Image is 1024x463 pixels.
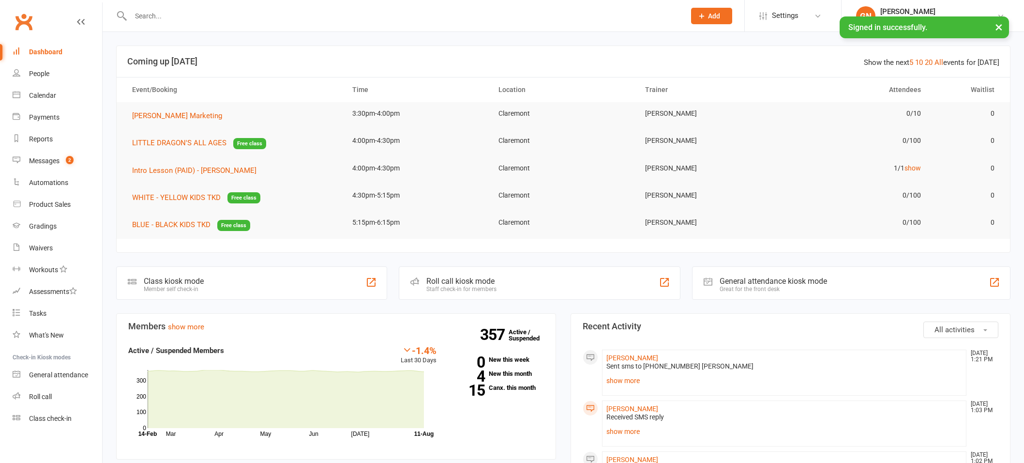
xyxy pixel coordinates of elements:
th: Trainer [636,77,783,102]
a: Gradings [13,216,102,237]
a: Class kiosk mode [13,408,102,430]
div: Class check-in [29,415,72,422]
div: Staff check-in for members [426,286,497,293]
th: Location [490,77,636,102]
div: What's New [29,331,64,339]
td: 4:30pm-5:15pm [344,184,490,207]
th: Waitlist [930,77,1003,102]
div: GN [856,6,875,26]
div: -1.4% [401,345,437,355]
span: BLUE - BLACK KIDS TKD [132,220,211,229]
a: People [13,63,102,85]
strong: Active / Suspended Members [128,346,224,355]
div: Payments [29,113,60,121]
td: [PERSON_NAME] [636,102,783,125]
th: Event/Booking [123,77,344,102]
td: 4:00pm-4:30pm [344,157,490,180]
div: Product Sales [29,201,71,208]
a: What's New [13,324,102,346]
a: Dashboard [13,41,102,63]
div: General attendance [29,371,88,379]
h3: Coming up [DATE] [127,57,999,66]
a: show more [606,425,962,438]
a: 357Active / Suspended [509,322,551,349]
a: Clubworx [12,10,36,34]
td: 0 [930,184,1003,207]
a: [PERSON_NAME] [606,354,658,362]
div: Great for the front desk [720,286,827,293]
a: Automations [13,172,102,194]
a: show more [168,323,204,331]
strong: 357 [480,327,509,342]
span: Free class [233,138,266,149]
button: All activities [923,322,998,338]
td: 0 [930,211,1003,234]
a: 5 [909,58,913,67]
a: 4New this month [451,370,544,377]
div: Tasks [29,309,46,317]
div: Assessments [29,288,77,295]
span: Free class [227,192,260,203]
a: show [904,164,921,172]
div: Gradings [29,222,57,230]
a: Workouts [13,259,102,281]
span: Settings [772,5,798,27]
td: [PERSON_NAME] [636,129,783,152]
button: BLUE - BLACK KIDS TKDFree class [132,219,250,231]
div: Last 30 Days [401,345,437,366]
span: All activities [934,325,975,334]
div: General attendance kiosk mode [720,277,827,286]
td: Claremont [490,102,636,125]
div: People [29,70,49,77]
div: [PERSON_NAME] [880,7,997,16]
td: Claremont [490,184,636,207]
a: Messages 2 [13,150,102,172]
td: 0/100 [783,184,930,207]
time: [DATE] 1:21 PM [966,350,998,363]
span: LITTLE DRAGON'S ALL AGES [132,139,226,147]
a: General attendance kiosk mode [13,364,102,386]
h3: Members [128,322,544,331]
a: Reports [13,128,102,150]
strong: 0 [451,355,485,370]
th: Attendees [783,77,930,102]
span: WHITE - YELLOW KIDS TKD [132,193,221,202]
td: 4:00pm-4:30pm [344,129,490,152]
span: Signed in successfully. [848,23,927,32]
span: Add [708,12,720,20]
td: [PERSON_NAME] [636,211,783,234]
h3: Recent Activity [583,322,998,331]
div: Show the next events for [DATE] [864,57,999,68]
td: 0/10 [783,102,930,125]
td: [PERSON_NAME] [636,184,783,207]
span: Free class [217,220,250,231]
time: [DATE] 1:03 PM [966,401,998,414]
td: 0/100 [783,129,930,152]
td: 3:30pm-4:00pm [344,102,490,125]
a: All [934,58,943,67]
td: 5:15pm-6:15pm [344,211,490,234]
td: 0/100 [783,211,930,234]
a: Product Sales [13,194,102,216]
span: Sent sms to [PHONE_NUMBER] [PERSON_NAME] [606,362,753,370]
a: Payments [13,107,102,128]
div: Reports [29,135,53,143]
div: Workouts [29,266,58,274]
button: × [990,16,1008,37]
div: Dashboard [29,48,62,56]
td: 1/1 [783,157,930,180]
a: 15Canx. this month [451,385,544,391]
input: Search... [128,9,679,23]
span: [PERSON_NAME] Marketing [132,111,222,120]
a: 20 [925,58,933,67]
a: Waivers [13,237,102,259]
a: [PERSON_NAME] [606,405,658,413]
strong: 15 [451,383,485,398]
button: WHITE - YELLOW KIDS TKDFree class [132,192,260,204]
span: Intro Lesson (PAID) - [PERSON_NAME] [132,166,256,175]
button: Add [691,8,732,24]
td: 0 [930,129,1003,152]
th: Time [344,77,490,102]
a: Calendar [13,85,102,107]
div: ATI Martial Arts - [GEOGRAPHIC_DATA] [880,16,997,25]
